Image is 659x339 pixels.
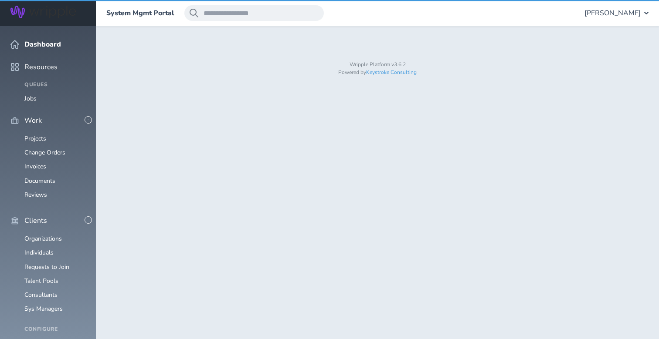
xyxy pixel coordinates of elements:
[118,62,637,68] p: Wripple Platform v3.6.2
[24,162,46,171] a: Invoices
[24,94,37,103] a: Jobs
[118,70,637,76] p: Powered by
[24,235,62,243] a: Organizations
[85,116,92,124] button: -
[24,305,63,313] a: Sys Managers
[24,134,46,143] a: Projects
[24,117,42,124] span: Work
[10,6,76,18] img: Wripple
[24,148,65,157] a: Change Orders
[24,40,61,48] span: Dashboard
[24,82,85,88] h4: Queues
[24,277,58,285] a: Talent Pools
[24,326,85,332] h4: Configure
[24,217,47,225] span: Clients
[85,216,92,224] button: -
[24,191,47,199] a: Reviews
[24,63,58,71] span: Resources
[24,263,69,271] a: Requests to Join
[584,5,649,21] button: [PERSON_NAME]
[24,248,54,257] a: Individuals
[366,69,417,76] a: Keystroke Consulting
[584,9,641,17] span: [PERSON_NAME]
[106,9,174,17] a: System Mgmt Portal
[24,291,58,299] a: Consultants
[24,177,55,185] a: Documents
